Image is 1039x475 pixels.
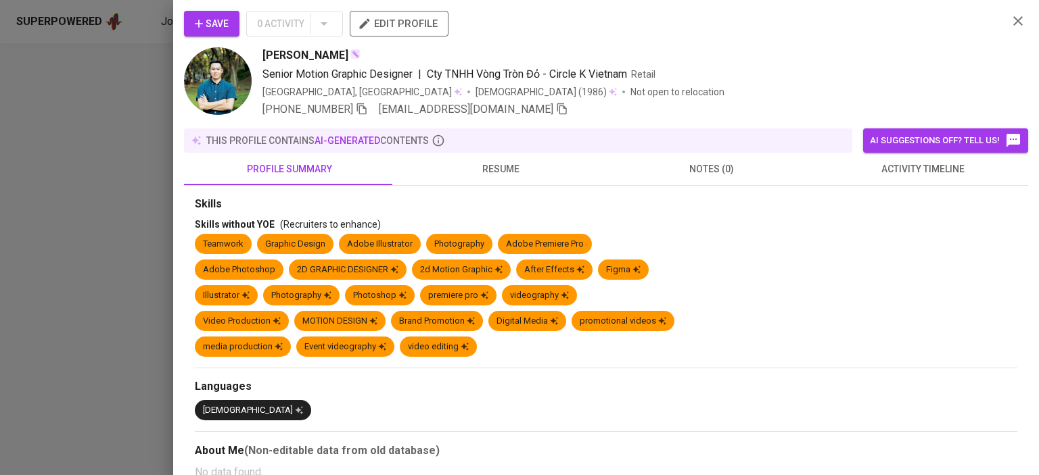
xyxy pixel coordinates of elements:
[434,238,484,251] div: Photography
[614,161,809,178] span: notes (0)
[418,66,421,82] span: |
[262,85,462,99] div: [GEOGRAPHIC_DATA], [GEOGRAPHIC_DATA]
[195,16,229,32] span: Save
[262,68,413,80] span: Senior Motion Graphic Designer
[580,315,666,328] div: promotional videos
[195,197,1017,212] div: Skills
[353,289,407,302] div: Photoshop
[203,404,303,417] div: [DEMOGRAPHIC_DATA]
[863,128,1028,153] button: AI suggestions off? Tell us!
[262,103,353,116] span: [PHONE_NUMBER]
[497,315,558,328] div: Digital Media
[192,161,387,178] span: profile summary
[315,135,380,146] span: AI-generated
[379,103,553,116] span: [EMAIL_ADDRESS][DOMAIN_NAME]
[350,11,448,36] button: edit profile
[297,264,398,276] div: 2D GRAPHIC DESIGNER
[262,47,348,64] span: [PERSON_NAME]
[408,341,469,353] div: video editing
[265,238,325,251] div: Graphic Design
[524,264,584,276] div: After Effects
[510,289,569,302] div: videography
[304,341,386,353] div: Event videography
[184,47,252,115] img: 5978623be238ed679133741efcf92d9d.jpg
[271,289,331,302] div: Photography
[184,11,239,36] button: Save
[428,289,488,302] div: premiere pro
[203,315,281,328] div: Video Production
[476,85,578,99] span: [DEMOGRAPHIC_DATA]
[195,219,275,230] span: Skills without YOE
[203,341,283,353] div: media production
[195,443,1017,459] div: About Me
[302,315,377,328] div: MOTION DESIGN
[206,134,429,147] p: this profile contains contents
[631,69,655,80] span: Retail
[606,264,641,276] div: Figma
[350,18,448,28] a: edit profile
[630,85,724,99] p: Not open to relocation
[203,238,244,251] div: Teamwork
[203,289,250,302] div: Illustrator
[347,238,413,251] div: Adobe Illustrator
[476,85,617,99] div: (1986)
[399,315,475,328] div: Brand Promotion
[280,219,381,230] span: (Recruiters to enhance)
[506,238,584,251] div: Adobe Premiere Pro
[195,379,1017,395] div: Languages
[420,264,503,276] div: 2d Motion Graphic
[203,264,275,276] div: Adobe Photoshop
[427,68,627,80] span: Cty TNHH Vòng Tròn Đỏ - Circle K Vietnam
[350,49,361,59] img: magic_wand.svg
[825,161,1020,178] span: activity timeline
[244,444,440,457] b: (Non-editable data from old database)
[870,132,1021,149] span: AI suggestions off? Tell us!
[403,161,598,178] span: resume
[361,15,438,32] span: edit profile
